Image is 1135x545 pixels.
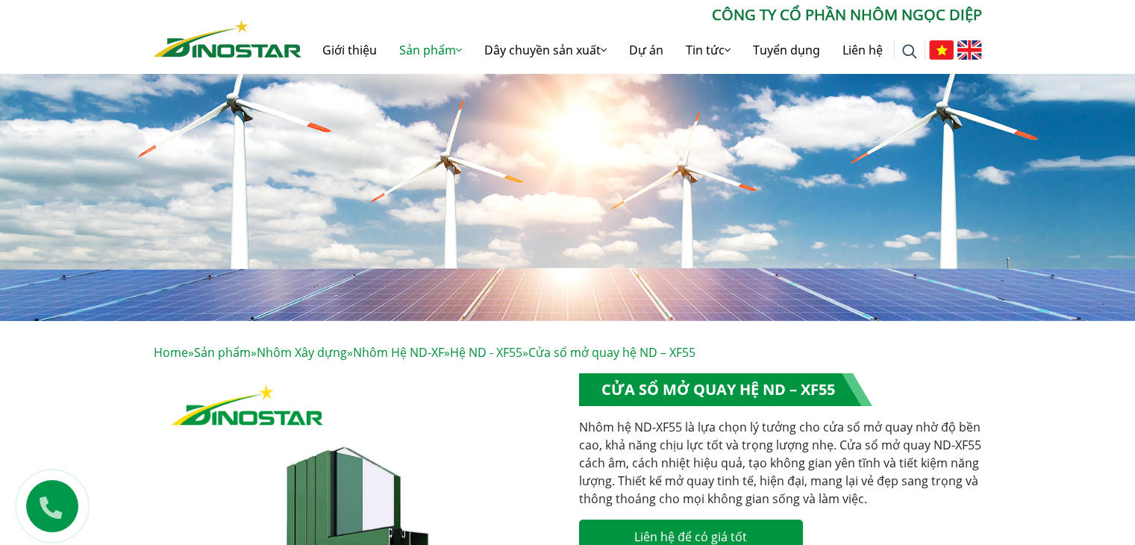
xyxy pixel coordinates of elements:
span: Cửa sổ mở quay hệ ND – XF55 [528,344,695,361]
img: Nhôm Dinostar [154,20,301,57]
a: Tin tức [675,26,742,74]
a: Nhôm Xây dựng [257,344,347,361]
p: CÔNG TY CỔ PHẦN NHÔM NGỌC DIỆP [301,4,982,26]
a: Sản phẩm [388,26,473,74]
a: Dây chuyền sản xuất [473,26,618,74]
h1: Cửa sổ mở quay hệ ND – XF55 [579,373,872,406]
img: search [902,44,917,59]
a: Home [154,344,188,361]
p: Nhôm hệ ND-XF55 là lựa chọn lý tưởng cho cửa sổ mở quay nhờ độ bền cao, khả năng chịu lực tốt và ... [579,418,982,508]
a: Hệ ND - XF55 [450,344,522,361]
a: Dự án [618,26,675,74]
a: Sản phẩm [194,344,251,361]
a: Liên hệ [831,26,894,74]
img: English [957,40,982,60]
span: » » » » » [154,344,695,361]
a: Nhôm Hệ ND-XF [353,344,444,361]
img: Tiếng Việt [929,40,954,60]
a: Tuyển dụng [742,26,831,74]
a: Giới thiệu [311,26,388,74]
